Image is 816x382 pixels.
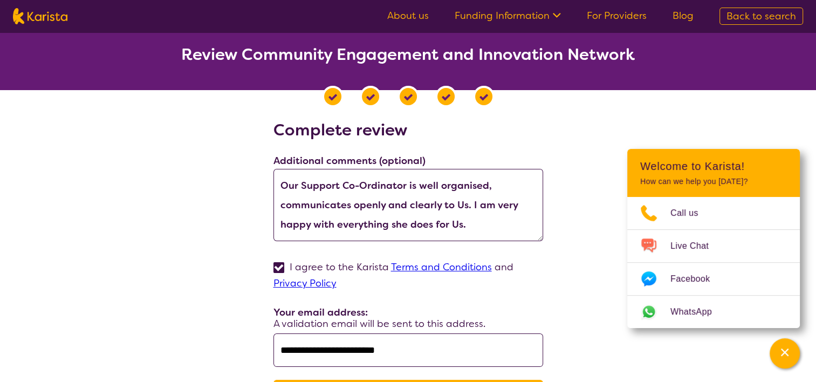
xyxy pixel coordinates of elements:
[391,261,492,274] a: Terms and Conditions
[627,197,800,328] ul: Choose channel
[726,10,796,23] span: Back to search
[627,296,800,328] a: Web link opens in a new tab.
[273,306,368,319] label: Your email address:
[273,277,337,290] a: Privacy Policy
[273,120,543,140] h2: Complete review
[455,9,561,22] a: Funding Information
[387,9,429,22] a: About us
[770,338,800,369] button: Channel Menu
[719,8,803,25] a: Back to search
[627,149,800,328] div: Channel Menu
[13,45,803,64] h2: Review Community Engagement and Innovation Network
[587,9,647,22] a: For Providers
[273,169,543,241] textarea: Our Support Co-Ordinator is well organised, communicates openly and clearly to Us. I am very happ...
[640,177,787,186] p: How can we help you [DATE]?
[670,271,723,287] span: Facebook
[273,261,513,290] label: I agree to the Karista and
[670,304,725,320] span: WhatsApp
[13,8,67,24] img: Karista logo
[273,317,543,330] p: A validation email will be sent to this address.
[273,154,426,167] label: Additional comments (optional)
[640,160,787,173] h2: Welcome to Karista!
[673,9,694,22] a: Blog
[670,205,711,221] span: Call us
[670,238,722,254] span: Live Chat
